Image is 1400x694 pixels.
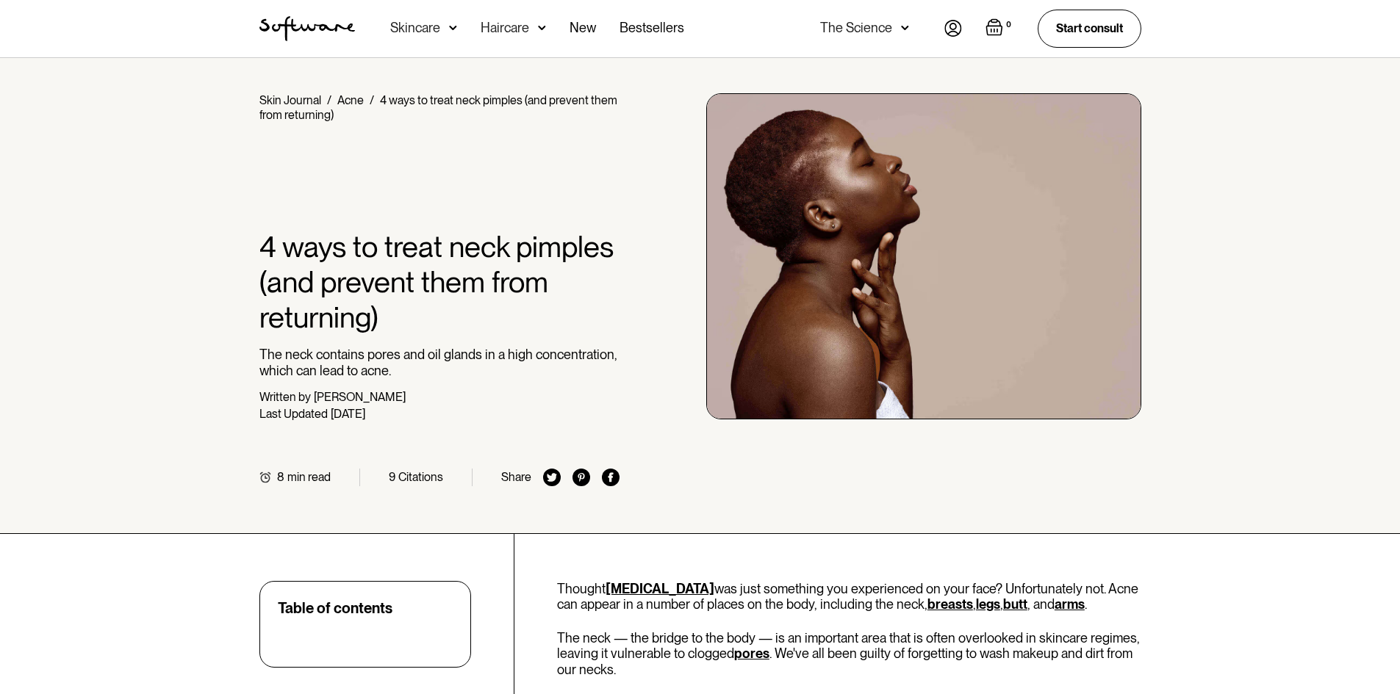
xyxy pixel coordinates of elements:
[481,21,529,35] div: Haircare
[327,93,331,107] div: /
[1003,18,1014,32] div: 0
[734,646,769,661] a: pores
[602,469,620,486] img: facebook icon
[259,229,620,335] h1: 4 ways to treat neck pimples (and prevent them from returning)
[398,470,443,484] div: Citations
[390,21,440,35] div: Skincare
[259,407,328,421] div: Last Updated
[449,21,457,35] img: arrow down
[501,470,531,484] div: Share
[986,18,1014,39] a: Open cart
[557,581,1141,612] p: Thought was just something you experienced on your face? Unfortunately not. Acne can appear in a ...
[278,599,392,617] div: Table of contents
[277,470,284,484] div: 8
[976,596,1000,612] a: legs
[572,469,590,486] img: pinterest icon
[927,596,973,612] a: breasts
[538,21,546,35] img: arrow down
[901,21,909,35] img: arrow down
[370,93,374,107] div: /
[314,390,406,404] div: [PERSON_NAME]
[820,21,892,35] div: The Science
[259,390,311,404] div: Written by
[557,630,1141,678] p: The neck — the bridge to the body — is an important area that is often overlooked in skincare reg...
[1055,596,1085,612] a: arms
[259,93,321,107] a: Skin Journal
[543,469,561,486] img: twitter icon
[1038,10,1141,47] a: Start consult
[259,93,617,122] div: 4 ways to treat neck pimples (and prevent them from returning)
[331,407,365,421] div: [DATE]
[259,16,355,41] img: Software Logo
[606,581,714,596] a: [MEDICAL_DATA]
[389,470,395,484] div: 9
[1003,596,1027,612] a: butt
[287,470,331,484] div: min read
[259,347,620,378] p: The neck contains pores and oil glands in a high concentration, which can lead to acne.
[337,93,364,107] a: Acne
